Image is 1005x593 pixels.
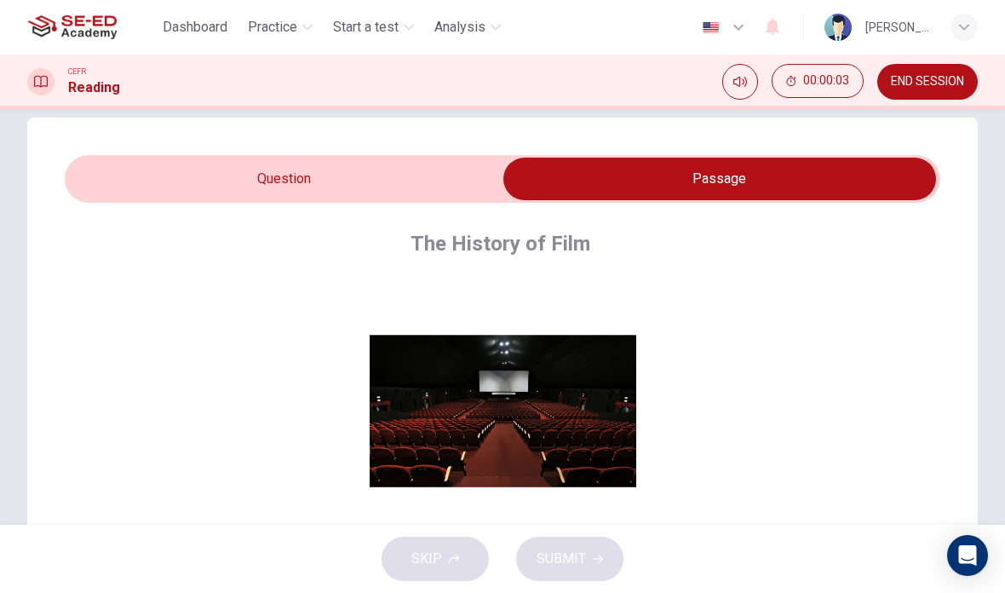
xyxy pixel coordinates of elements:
[241,12,319,43] button: Practice
[411,230,590,257] h4: The History of Film
[434,17,485,37] span: Analysis
[865,17,930,37] div: [PERSON_NAME]
[722,64,758,100] div: Mute
[326,12,421,43] button: Start a test
[803,74,849,88] span: 00:00:03
[163,17,227,37] span: Dashboard
[772,64,864,100] div: Hide
[68,78,120,98] h1: Reading
[428,12,508,43] button: Analysis
[891,75,964,89] span: END SESSION
[333,17,399,37] span: Start a test
[824,14,852,41] img: Profile picture
[772,64,864,98] button: 00:00:03
[27,10,156,44] a: SE-ED Academy logo
[27,10,117,44] img: SE-ED Academy logo
[877,64,978,100] button: END SESSION
[156,12,234,43] button: Dashboard
[68,66,86,78] span: CEFR
[947,535,988,576] div: Open Intercom Messenger
[248,17,297,37] span: Practice
[700,21,721,34] img: en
